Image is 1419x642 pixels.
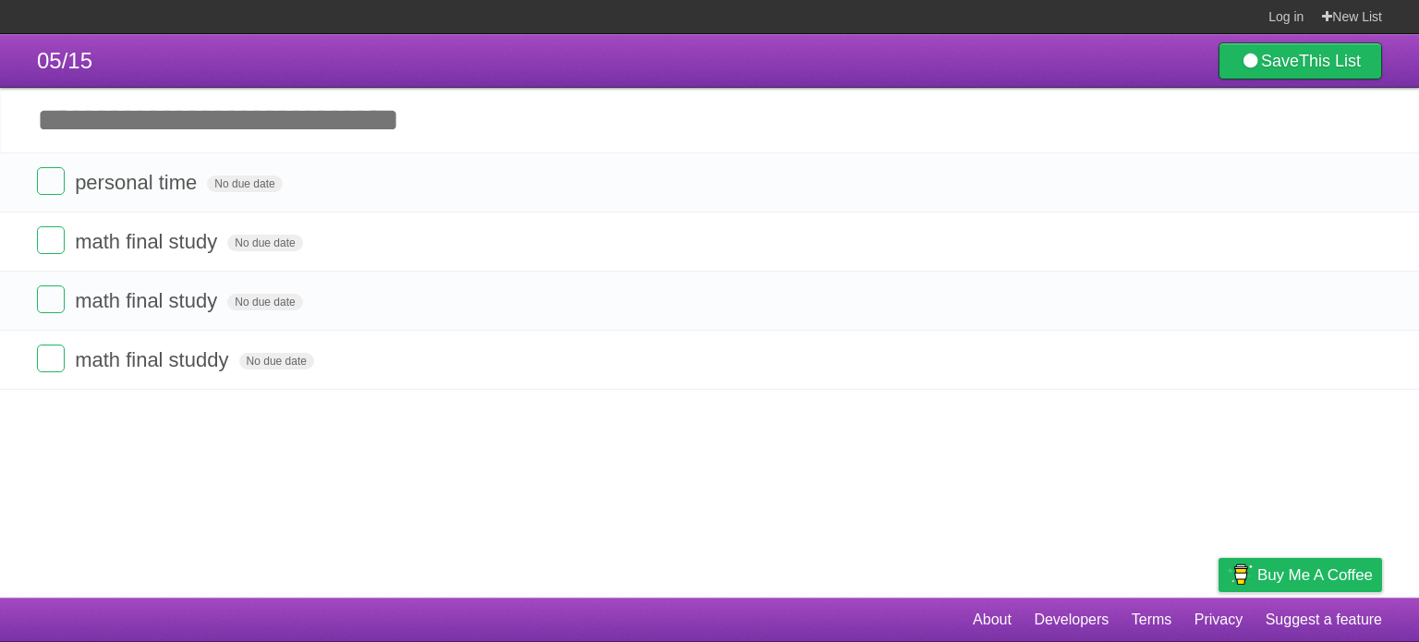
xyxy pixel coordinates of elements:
[37,345,65,372] label: Done
[1132,602,1172,637] a: Terms
[973,602,1012,637] a: About
[1266,602,1382,637] a: Suggest a feature
[1219,558,1382,592] a: Buy me a coffee
[1034,602,1109,637] a: Developers
[37,285,65,313] label: Done
[37,167,65,195] label: Done
[1228,559,1253,590] img: Buy me a coffee
[75,348,233,371] span: math final studdy
[75,289,222,312] span: math final study
[227,235,302,251] span: No due date
[37,226,65,254] label: Done
[1195,602,1243,637] a: Privacy
[207,176,282,192] span: No due date
[239,353,314,369] span: No due date
[1219,42,1382,79] a: SaveThis List
[227,294,302,310] span: No due date
[37,48,92,73] span: 05/15
[75,171,201,194] span: personal time
[75,230,222,253] span: math final study
[1299,52,1361,70] b: This List
[1257,559,1373,591] span: Buy me a coffee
